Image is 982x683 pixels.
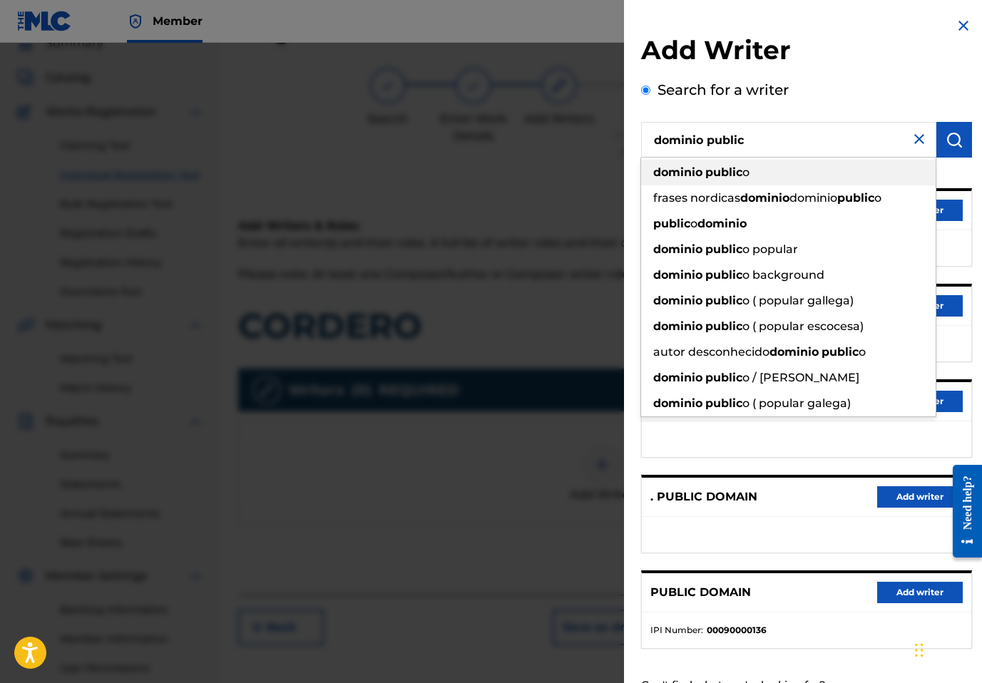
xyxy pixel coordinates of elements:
[653,165,702,179] strong: dominio
[911,615,982,683] iframe: Chat Widget
[653,294,702,307] strong: dominio
[742,294,854,307] span: o ( popular gallega)
[705,371,742,384] strong: public
[650,488,757,505] p: . PUBLIC DOMAIN
[650,624,703,637] span: IPI Number :
[653,345,769,359] span: autor desconhecido
[697,217,747,230] strong: dominio
[653,268,702,282] strong: dominio
[742,242,798,256] span: o popular
[153,13,203,29] span: Member
[789,191,837,205] span: dominio
[705,294,742,307] strong: public
[705,268,742,282] strong: public
[653,217,690,230] strong: public
[742,319,864,333] span: o ( popular escocesa)
[705,242,742,256] strong: public
[653,191,740,205] span: frases nordicas
[942,454,982,569] iframe: Resource Center
[690,217,697,230] span: o
[742,396,851,410] span: o ( popular galega)
[705,319,742,333] strong: public
[705,165,742,179] strong: public
[877,486,963,508] button: Add writer
[911,130,928,148] img: close
[877,582,963,603] button: Add writer
[742,268,824,282] span: o background
[705,396,742,410] strong: public
[653,242,702,256] strong: dominio
[653,396,702,410] strong: dominio
[915,629,924,672] div: Arrastrar
[742,371,859,384] span: o / [PERSON_NAME]
[653,371,702,384] strong: dominio
[911,615,982,683] div: Widget de chat
[822,345,859,359] strong: public
[658,81,789,98] label: Search for a writer
[874,191,881,205] span: o
[859,345,866,359] span: o
[650,584,751,601] p: PUBLIC DOMAIN
[740,191,789,205] strong: dominio
[641,122,936,158] input: Search writer's name or IPI Number
[127,13,144,30] img: Top Rightsholder
[742,165,750,179] span: o
[837,191,874,205] strong: public
[641,34,972,71] h2: Add Writer
[17,11,72,31] img: MLC Logo
[707,624,767,637] strong: 00090000136
[653,319,702,333] strong: dominio
[769,345,819,359] strong: dominio
[946,131,963,148] img: Search Works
